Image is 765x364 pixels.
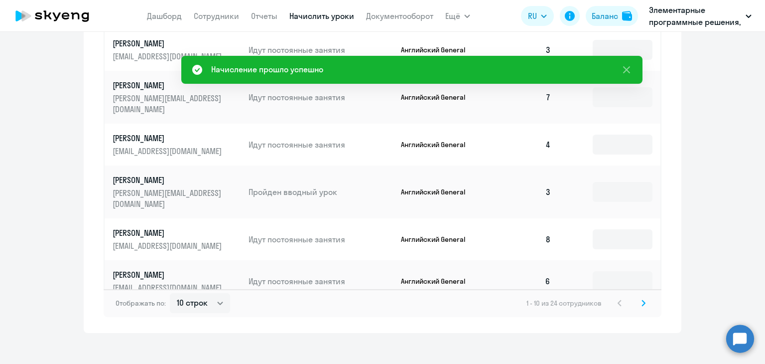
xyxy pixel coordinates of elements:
div: Начисление прошло успешно [211,63,323,75]
p: [PERSON_NAME] [113,269,224,280]
span: Ещё [445,10,460,22]
p: Идут постоянные занятия [249,276,393,287]
button: Элементарные программные решения, ЭЛЕМЕНТАРНЫЕ ПРОГРАММНЫЕ РЕШЕНИЯ, ООО [644,4,757,28]
a: [PERSON_NAME][PERSON_NAME][EMAIL_ADDRESS][DOMAIN_NAME] [113,80,241,115]
p: Английский General [401,93,476,102]
p: [EMAIL_ADDRESS][DOMAIN_NAME] [113,146,224,157]
p: Английский General [401,277,476,286]
p: Идут постоянные занятия [249,139,393,150]
p: Английский General [401,235,476,244]
button: Балансbalance [586,6,638,26]
p: Элементарные программные решения, ЭЛЕМЕНТАРНЫЕ ПРОГРАММНЫЕ РЕШЕНИЯ, ООО [649,4,742,28]
td: 8 [489,218,559,260]
a: Дашборд [147,11,182,21]
a: Начислить уроки [289,11,354,21]
p: [PERSON_NAME] [113,227,224,238]
p: Идут постоянные занятия [249,44,393,55]
img: balance [622,11,632,21]
p: [PERSON_NAME] [113,38,224,49]
p: [PERSON_NAME][EMAIL_ADDRESS][DOMAIN_NAME] [113,93,224,115]
p: Английский General [401,187,476,196]
p: [PERSON_NAME] [113,133,224,144]
button: RU [521,6,554,26]
td: 7 [489,71,559,124]
p: Идут постоянные занятия [249,234,393,245]
a: [PERSON_NAME][PERSON_NAME][EMAIL_ADDRESS][DOMAIN_NAME] [113,175,241,209]
button: Ещё [445,6,470,26]
td: 4 [489,124,559,166]
td: 3 [489,166,559,218]
a: [PERSON_NAME][EMAIL_ADDRESS][DOMAIN_NAME] [113,133,241,157]
a: Сотрудники [194,11,239,21]
p: [PERSON_NAME] [113,175,224,185]
span: Отображать по: [116,299,166,308]
p: Идут постоянные занятия [249,92,393,103]
p: [PERSON_NAME][EMAIL_ADDRESS][DOMAIN_NAME] [113,187,224,209]
p: [EMAIL_ADDRESS][DOMAIN_NAME] [113,51,224,62]
p: [EMAIL_ADDRESS][DOMAIN_NAME] [113,282,224,293]
a: [PERSON_NAME][EMAIL_ADDRESS][DOMAIN_NAME] [113,269,241,293]
p: Английский General [401,45,476,54]
a: [PERSON_NAME][EMAIL_ADDRESS][DOMAIN_NAME] [113,227,241,251]
a: [PERSON_NAME][EMAIL_ADDRESS][DOMAIN_NAME] [113,38,241,62]
a: Документооборот [366,11,433,21]
td: 3 [489,29,559,71]
p: [EMAIL_ADDRESS][DOMAIN_NAME] [113,240,224,251]
span: 1 - 10 из 24 сотрудников [526,299,602,308]
p: [PERSON_NAME] [113,80,224,91]
div: Баланс [592,10,618,22]
p: Английский General [401,140,476,149]
a: Отчеты [251,11,277,21]
span: RU [528,10,537,22]
p: Пройден вводный урок [249,186,393,197]
td: 6 [489,260,559,302]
